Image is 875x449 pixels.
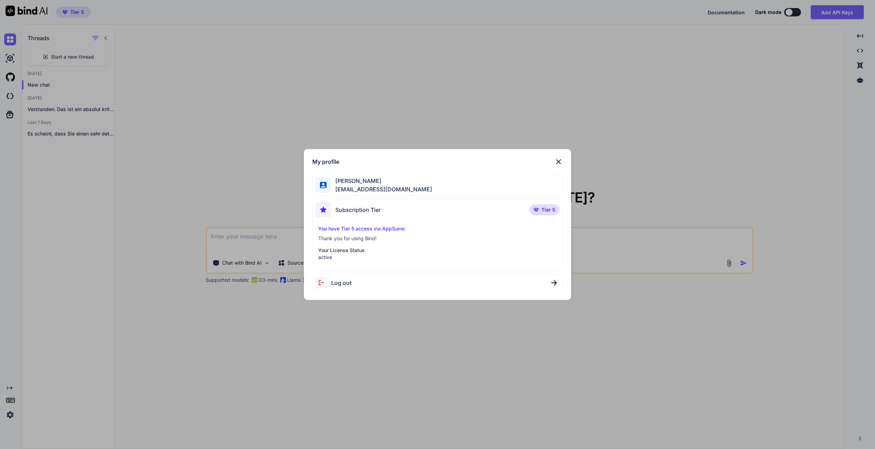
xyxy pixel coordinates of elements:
img: close [551,280,557,286]
span: [PERSON_NAME] [331,177,432,185]
p: Your License Status [318,247,557,254]
img: profile [320,182,327,189]
p: Thank you for using Bind! [318,235,557,242]
p: You have Tier 5 access via AppSumo [318,225,557,232]
span: Subscription Tier [335,206,381,214]
span: Log out [331,279,351,287]
p: active [318,254,557,261]
img: logout [315,277,331,288]
img: premium [534,208,539,212]
img: close [554,157,563,166]
span: [EMAIL_ADDRESS][DOMAIN_NAME] [331,185,432,193]
h1: My profile [312,157,339,166]
img: subscription [315,202,331,218]
span: Tier 5 [541,206,555,213]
